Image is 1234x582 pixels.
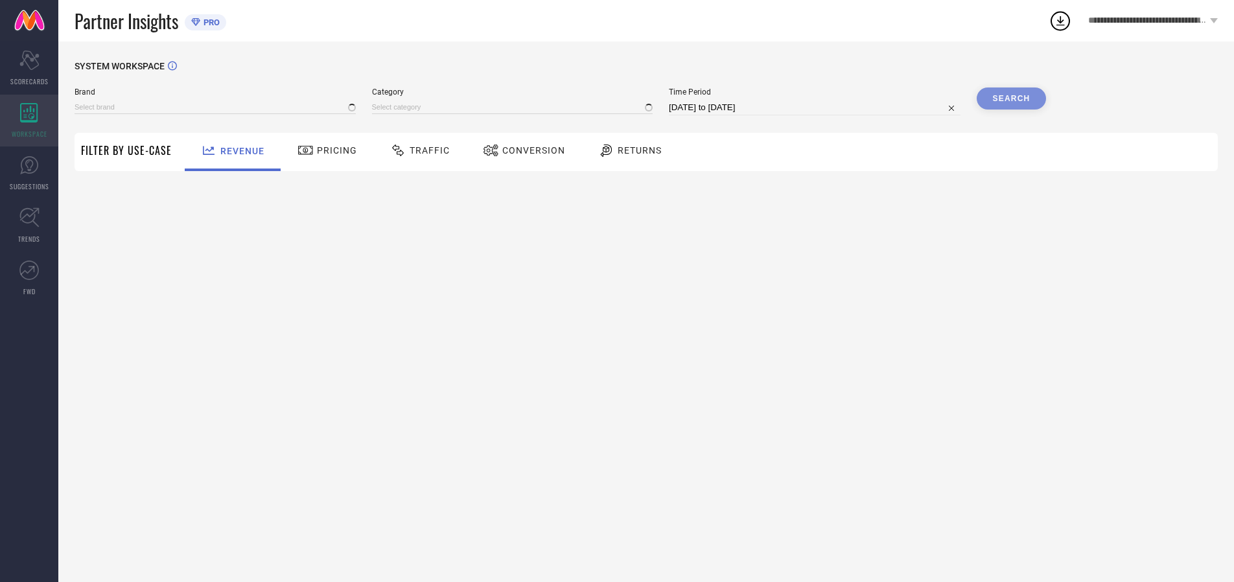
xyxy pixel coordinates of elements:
span: Partner Insights [75,8,178,34]
span: Conversion [502,145,565,156]
span: TRENDS [18,234,40,244]
span: Filter By Use-Case [81,143,172,158]
div: Open download list [1049,9,1072,32]
span: PRO [200,17,220,27]
span: SCORECARDS [10,76,49,86]
input: Select brand [75,100,356,114]
span: Traffic [410,145,450,156]
span: Returns [618,145,662,156]
span: SYSTEM WORKSPACE [75,61,165,71]
span: Revenue [220,146,264,156]
span: FWD [23,286,36,296]
input: Select category [372,100,653,114]
span: SUGGESTIONS [10,181,49,191]
span: Pricing [317,145,357,156]
span: WORKSPACE [12,129,47,139]
span: Brand [75,87,356,97]
span: Time Period [669,87,960,97]
span: Category [372,87,653,97]
input: Select time period [669,100,960,115]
